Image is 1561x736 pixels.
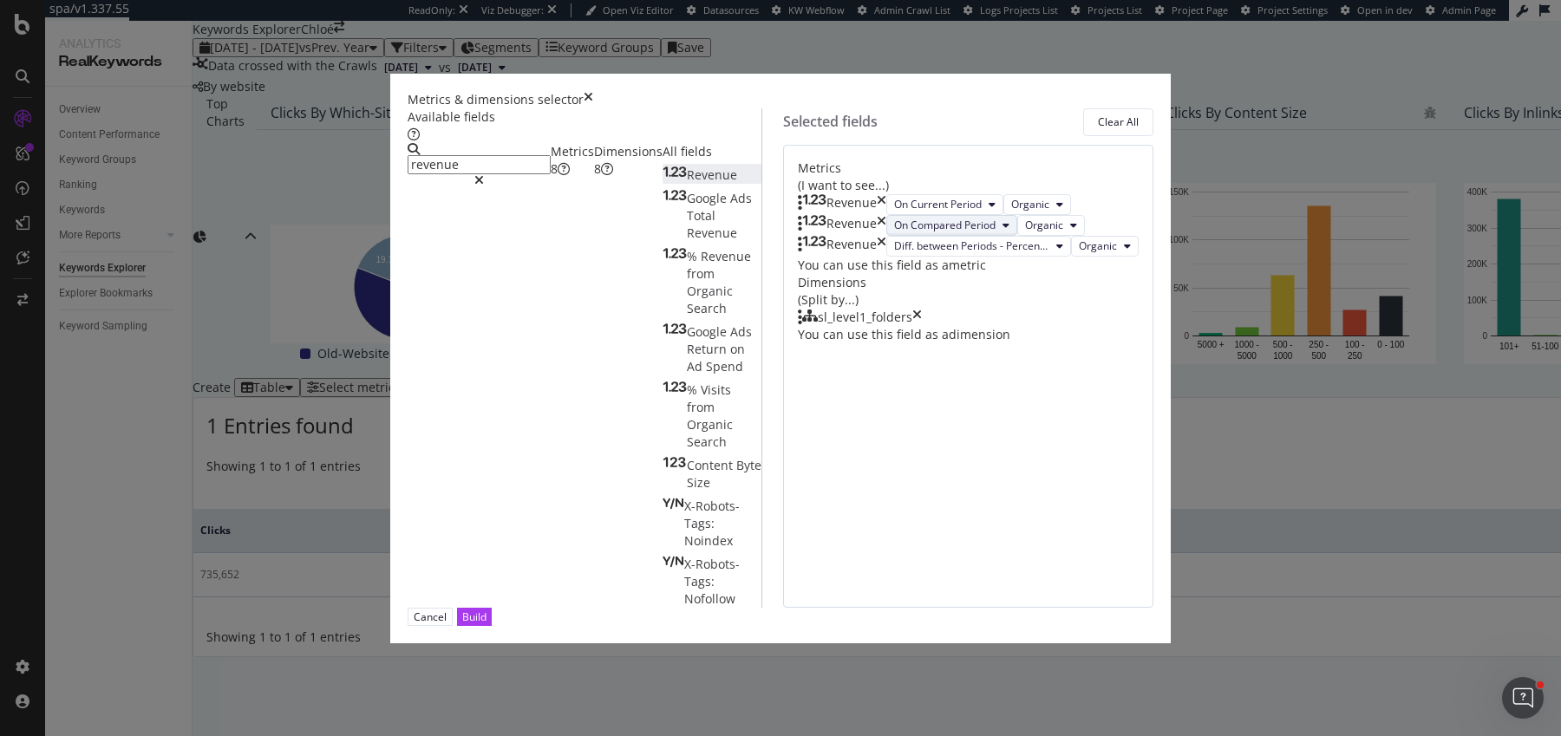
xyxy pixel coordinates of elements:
input: Search by field name [408,155,551,174]
span: Revenue [701,248,751,264]
div: RevenuetimesOn Current PeriodOrganic [798,194,1139,215]
button: Diff. between Periods - Percentage [886,236,1071,257]
span: % [687,248,701,264]
div: RevenuetimesDiff. between Periods - PercentageOrganic [798,236,1139,257]
div: Available fields [408,108,761,126]
span: X-Robots-Tags: [684,498,740,531]
span: Content [687,457,736,473]
span: Visits [701,381,731,398]
div: Dimensions [594,143,663,178]
span: Organic [1011,197,1049,212]
div: Metrics & dimensions selector [408,91,584,108]
span: from [687,265,715,282]
span: Spend [706,358,743,375]
div: (Split by...) [798,291,1139,309]
div: sl_level1_folderstimes [798,309,1139,326]
span: Organic [687,416,733,433]
span: Return [687,341,730,357]
span: from [687,399,715,415]
div: Clear All [1098,114,1139,129]
div: Selected fields [783,112,878,132]
span: Revenue [687,166,737,183]
span: Byte [736,457,761,473]
span: Ads [730,190,752,206]
div: RevenuetimesOn Compared PeriodOrganic [798,215,1139,236]
span: Ads [730,323,752,340]
span: Revenue [687,225,737,241]
span: Organic [687,283,733,299]
div: You can use this field as a metric [798,257,1139,274]
span: 8 [594,160,601,177]
div: times [877,236,886,257]
div: Metrics [798,160,1139,194]
div: brand label [594,160,601,178]
span: % [687,381,701,398]
div: Revenue [826,215,877,236]
button: Organic [1071,236,1139,257]
div: brand label [551,160,558,178]
button: On Current Period [886,194,1003,215]
button: Cancel [408,608,453,626]
button: On Compared Period [886,215,1017,236]
button: Clear All [1083,108,1153,136]
button: Organic [1017,215,1085,236]
div: Revenue [826,236,877,257]
span: On Compared Period [894,218,996,232]
div: sl_level1_folders [818,309,912,326]
div: times [877,194,886,215]
div: Revenue [826,194,877,215]
span: Google [687,190,730,206]
div: (I want to see...) [798,177,1139,194]
span: Diff. between Periods - Percentage [894,238,1049,253]
iframe: Intercom live chat [1502,677,1544,719]
span: Search [687,300,727,316]
span: Google [687,323,730,340]
div: times [877,215,886,236]
div: You can use this field as a dimension [798,326,1139,343]
span: Search [687,433,727,450]
span: Ad [687,358,706,375]
span: Organic [1079,238,1117,253]
span: Organic [1025,218,1063,232]
div: Metrics [551,143,594,178]
div: All fields [663,143,761,160]
div: Dimensions [798,274,1139,309]
div: times [584,91,593,108]
div: Cancel [414,609,447,624]
span: Noindex [684,532,733,549]
span: X-Robots-Tags: [684,556,740,589]
span: Size [687,474,710,491]
span: 8 [551,160,558,177]
button: Organic [1003,194,1071,215]
span: Nofollow [684,590,735,607]
span: On Current Period [894,197,982,212]
span: Total [687,207,715,224]
button: Build [457,608,492,626]
div: modal [390,74,1171,643]
span: on [730,341,745,357]
div: Build [462,609,487,624]
div: times [912,309,922,326]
